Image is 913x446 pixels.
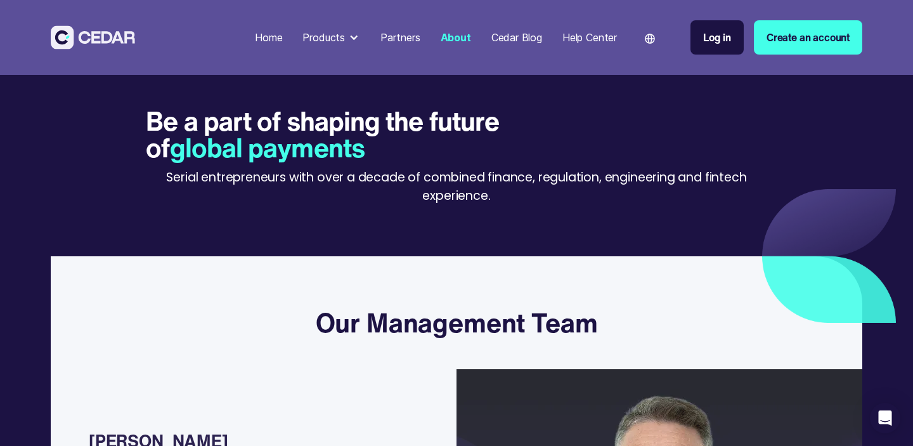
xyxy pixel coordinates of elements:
div: Partners [380,30,420,45]
div: Products [302,30,345,45]
a: Help Center [557,23,622,51]
p: Serial entrepreneurs with over a decade of combined finance, regulation, engineering and fintech ... [146,169,767,206]
span: global payments [170,128,365,167]
a: Log in [690,20,744,55]
div: Products [297,25,365,50]
div: About [441,30,471,45]
h1: Be a part of shaping the future of [146,108,519,161]
a: Create an account [754,20,862,55]
div: Log in [703,30,731,45]
a: Partners [375,23,425,51]
div: Help Center [562,30,617,45]
a: Home [250,23,287,51]
div: Open Intercom Messenger [870,403,900,433]
div: Cedar Blog [491,30,542,45]
a: Cedar Blog [486,23,547,51]
div: Home [255,30,282,45]
h3: Our Management Team [316,307,598,339]
a: About [436,23,476,51]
